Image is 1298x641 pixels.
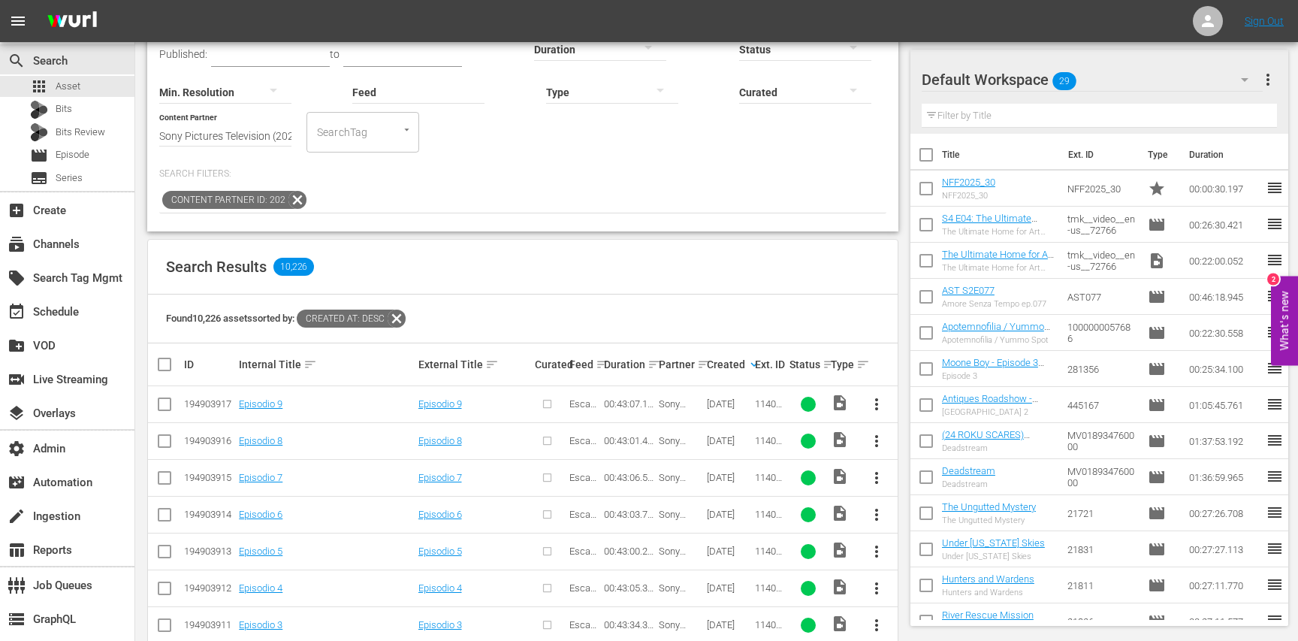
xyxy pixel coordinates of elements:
[418,509,462,520] a: Episodio 6
[942,213,1037,235] a: S4 E04: The Ultimate Home for Art Lovers
[1180,134,1270,176] th: Duration
[1266,287,1284,305] span: reorder
[789,355,826,373] div: Status
[942,537,1045,549] a: Under [US_STATE] Skies
[755,358,785,370] div: Ext. ID
[707,355,750,373] div: Created
[184,619,234,630] div: 194903911
[569,472,598,562] span: Escape Perfecto [GEOGRAPHIC_DATA]
[707,398,750,410] div: [DATE]
[273,258,314,276] span: 10,226
[8,541,26,559] span: Reports
[755,472,782,528] span: 11405868_U0000690_LAT
[1061,315,1141,351] td: 1000000057686
[1266,503,1284,522] span: reorder
[569,435,598,525] span: Escape Perfecto [GEOGRAPHIC_DATA]
[1245,15,1284,27] a: Sign Out
[36,4,108,39] img: ans4CAIJ8jUAAAAAAAAAAAAAAAAAAAAAAAAgQb4GAAAAAAAAAAAAAAAAAAAAAAAAJMjXAAAAAAAAAAAAAAAAAAAAAAAAgAT5G...
[8,201,26,219] span: Create
[647,358,661,371] span: sort
[942,501,1036,512] a: The Ungutted Mystery
[1061,207,1141,243] td: tmk__video__en-us__72766
[1148,396,1166,414] span: Episode
[418,435,462,446] a: Episodio 8
[1148,504,1166,522] span: Episode
[8,52,26,70] span: Search
[1148,432,1166,450] span: Episode
[922,59,1263,101] div: Default Workspace
[418,472,462,483] a: Episodio 7
[184,398,234,410] div: 194903917
[942,191,995,201] div: NFF2025_30
[184,509,234,520] div: 194903914
[239,472,282,483] a: Episodio 7
[942,465,995,476] a: Deadstream
[1266,612,1284,630] span: reorder
[942,552,1045,561] div: Under [US_STATE] Skies
[868,506,886,524] span: more_vert
[297,310,388,328] span: Created At: desc
[56,171,83,186] span: Series
[1183,531,1266,567] td: 00:27:27.113
[30,147,48,165] span: Episode
[604,546,654,557] div: 00:43:00.211
[1148,324,1166,342] span: Episode
[942,429,1030,452] a: (24 ROKU SCARES) Deadstream
[1061,567,1141,603] td: 21811
[8,440,26,458] span: Admin
[659,472,702,506] span: Sony Pictures Television
[1259,62,1277,98] button: more_vert
[1052,65,1076,97] span: 29
[697,358,711,371] span: sort
[1266,431,1284,449] span: reorder
[755,398,782,455] span: 11405872_U0000692_LAT
[1266,359,1284,377] span: reorder
[418,355,531,373] div: External Title
[659,582,702,616] span: Sony Pictures Television
[868,579,886,597] span: more_vert
[1266,395,1284,413] span: reorder
[868,469,886,487] span: more_vert
[1061,279,1141,315] td: AST077
[418,619,462,630] a: Episodio 3
[239,355,413,373] div: Internal Title
[831,541,849,559] span: Video
[1059,134,1138,176] th: Ext. ID
[1061,423,1141,459] td: MV018934760000
[239,546,282,557] a: Episodio 5
[868,395,886,413] span: more_vert
[859,497,895,533] button: more_vert
[755,546,782,602] span: 11405864_U0000688_LAT
[831,578,849,596] span: Video
[184,472,234,483] div: 194903915
[707,509,750,520] div: [DATE]
[942,479,995,489] div: Deadstream
[755,435,782,491] span: 11405870_U0000691_LAT
[1183,243,1266,279] td: 00:22:00.052
[1148,360,1166,378] span: Episode
[162,191,288,209] span: Content Partner ID: 202
[604,355,654,373] div: Duration
[239,435,282,446] a: Episodio 8
[8,610,26,628] span: GraphQL
[1061,495,1141,531] td: 21721
[8,370,26,389] span: Live Streaming
[1061,603,1141,639] td: 21836
[8,473,26,491] span: Automation
[1266,323,1284,341] span: reorder
[418,582,462,594] a: Episodio 4
[831,355,854,373] div: Type
[1139,134,1180,176] th: Type
[1266,215,1284,233] span: reorder
[659,398,702,432] span: Sony Pictures Television
[30,101,48,119] div: Bits
[604,472,654,483] div: 00:43:06.580
[1266,467,1284,485] span: reorder
[166,258,267,276] span: Search Results
[1183,387,1266,423] td: 01:05:45.761
[942,443,1056,453] div: Deadstream
[1183,567,1266,603] td: 00:27:11.770
[942,263,1056,273] div: The Ultimate Home for Art Lovers
[1148,612,1166,630] span: Episode
[942,285,995,296] a: AST S2E077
